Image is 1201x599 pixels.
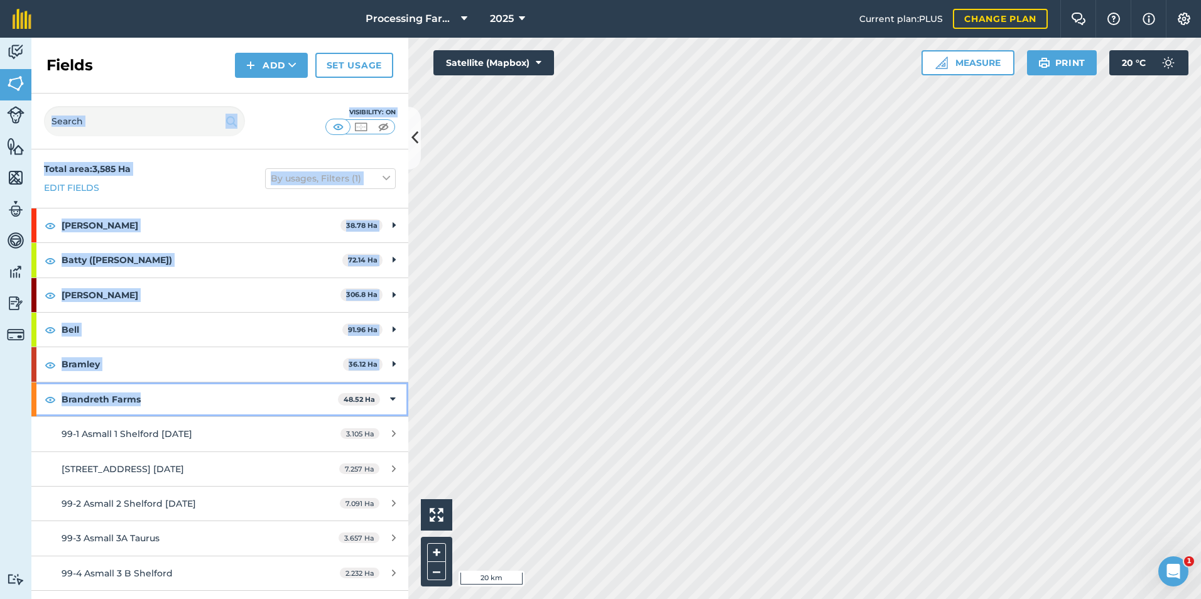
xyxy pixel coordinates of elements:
a: Change plan [953,9,1048,29]
img: svg+xml;base64,PHN2ZyB4bWxucz0iaHR0cDovL3d3dy53My5vcmcvMjAwMC9zdmciIHdpZHRoPSIxOCIgaGVpZ2h0PSIyNC... [45,392,56,407]
img: A question mark icon [1106,13,1121,25]
img: svg+xml;base64,PD94bWwgdmVyc2lvbj0iMS4wIiBlbmNvZGluZz0idXRmLTgiPz4KPCEtLSBHZW5lcmF0b3I6IEFkb2JlIE... [7,200,24,219]
span: Current plan : PLUS [859,12,943,26]
img: svg+xml;base64,PD94bWwgdmVyc2lvbj0iMS4wIiBlbmNvZGluZz0idXRmLTgiPz4KPCEtLSBHZW5lcmF0b3I6IEFkb2JlIE... [7,573,24,585]
img: Four arrows, one pointing top left, one top right, one bottom right and the last bottom left [430,508,443,522]
img: svg+xml;base64,PHN2ZyB4bWxucz0iaHR0cDovL3d3dy53My5vcmcvMjAwMC9zdmciIHdpZHRoPSIxOCIgaGVpZ2h0PSIyNC... [45,357,56,372]
img: svg+xml;base64,PHN2ZyB4bWxucz0iaHR0cDovL3d3dy53My5vcmcvMjAwMC9zdmciIHdpZHRoPSIxNyIgaGVpZ2h0PSIxNy... [1143,11,1155,26]
strong: Total area : 3,585 Ha [44,163,131,175]
strong: 48.52 Ha [344,395,375,404]
img: svg+xml;base64,PHN2ZyB4bWxucz0iaHR0cDovL3d3dy53My5vcmcvMjAwMC9zdmciIHdpZHRoPSIxOCIgaGVpZ2h0PSIyNC... [45,288,56,303]
input: Search [44,106,245,136]
span: 99-4 Asmall 3 B Shelford [62,568,173,579]
div: [PERSON_NAME]306.8 Ha [31,278,408,312]
strong: 91.96 Ha [348,325,378,334]
a: 99-4 Asmall 3 B Shelford2.232 Ha [31,556,408,590]
span: 3.105 Ha [340,428,379,439]
span: 3.657 Ha [339,532,379,543]
button: Measure [921,50,1014,75]
span: 99-1 Asmall 1 Shelford [DATE] [62,428,192,440]
button: By usages, Filters (1) [265,168,396,188]
button: Satellite (Mapbox) [433,50,554,75]
img: svg+xml;base64,PD94bWwgdmVyc2lvbj0iMS4wIiBlbmNvZGluZz0idXRmLTgiPz4KPCEtLSBHZW5lcmF0b3I6IEFkb2JlIE... [7,326,24,343]
span: 99-3 Asmall 3A Taurus [62,532,160,544]
img: svg+xml;base64,PHN2ZyB4bWxucz0iaHR0cDovL3d3dy53My5vcmcvMjAwMC9zdmciIHdpZHRoPSIxNCIgaGVpZ2h0PSIyNC... [246,58,255,73]
strong: 306.8 Ha [346,290,378,299]
img: Ruler icon [935,57,948,69]
div: Brandreth Farms48.52 Ha [31,382,408,416]
div: Bell91.96 Ha [31,313,408,347]
strong: Bell [62,313,342,347]
a: [STREET_ADDRESS] [DATE]7.257 Ha [31,452,408,486]
span: [STREET_ADDRESS] [DATE] [62,463,184,475]
strong: Brandreth Farms [62,382,338,416]
button: – [427,562,446,580]
strong: 38.78 Ha [346,221,378,230]
img: svg+xml;base64,PD94bWwgdmVyc2lvbj0iMS4wIiBlbmNvZGluZz0idXRmLTgiPz4KPCEtLSBHZW5lcmF0b3I6IEFkb2JlIE... [7,231,24,250]
strong: Batty ([PERSON_NAME]) [62,243,342,277]
img: svg+xml;base64,PD94bWwgdmVyc2lvbj0iMS4wIiBlbmNvZGluZz0idXRmLTgiPz4KPCEtLSBHZW5lcmF0b3I6IEFkb2JlIE... [1156,50,1181,75]
img: svg+xml;base64,PD94bWwgdmVyc2lvbj0iMS4wIiBlbmNvZGluZz0idXRmLTgiPz4KPCEtLSBHZW5lcmF0b3I6IEFkb2JlIE... [7,106,24,124]
iframe: Intercom live chat [1158,556,1188,586]
img: svg+xml;base64,PHN2ZyB4bWxucz0iaHR0cDovL3d3dy53My5vcmcvMjAwMC9zdmciIHdpZHRoPSIxOSIgaGVpZ2h0PSIyNC... [1038,55,1050,70]
img: svg+xml;base64,PHN2ZyB4bWxucz0iaHR0cDovL3d3dy53My5vcmcvMjAwMC9zdmciIHdpZHRoPSI1MCIgaGVpZ2h0PSI0MC... [376,121,391,133]
img: Two speech bubbles overlapping with the left bubble in the forefront [1071,13,1086,25]
span: 20 ° C [1122,50,1146,75]
div: [PERSON_NAME]38.78 Ha [31,208,408,242]
img: svg+xml;base64,PHN2ZyB4bWxucz0iaHR0cDovL3d3dy53My5vcmcvMjAwMC9zdmciIHdpZHRoPSIxOCIgaGVpZ2h0PSIyNC... [45,218,56,233]
a: Set usage [315,53,393,78]
span: 2.232 Ha [340,568,379,578]
button: Add [235,53,308,78]
strong: [PERSON_NAME] [62,278,340,312]
a: Edit fields [44,181,99,195]
span: 2025 [490,11,514,26]
img: svg+xml;base64,PHN2ZyB4bWxucz0iaHR0cDovL3d3dy53My5vcmcvMjAwMC9zdmciIHdpZHRoPSI1NiIgaGVpZ2h0PSI2MC... [7,74,24,93]
img: svg+xml;base64,PD94bWwgdmVyc2lvbj0iMS4wIiBlbmNvZGluZz0idXRmLTgiPz4KPCEtLSBHZW5lcmF0b3I6IEFkb2JlIE... [7,294,24,313]
button: 20 °C [1109,50,1188,75]
h2: Fields [46,55,93,75]
strong: 72.14 Ha [348,256,378,264]
span: 7.091 Ha [340,498,379,509]
img: svg+xml;base64,PHN2ZyB4bWxucz0iaHR0cDovL3d3dy53My5vcmcvMjAwMC9zdmciIHdpZHRoPSI1MCIgaGVpZ2h0PSI0MC... [353,121,369,133]
img: svg+xml;base64,PD94bWwgdmVyc2lvbj0iMS4wIiBlbmNvZGluZz0idXRmLTgiPz4KPCEtLSBHZW5lcmF0b3I6IEFkb2JlIE... [7,43,24,62]
img: fieldmargin Logo [13,9,31,29]
strong: Bramley [62,347,343,381]
img: svg+xml;base64,PHN2ZyB4bWxucz0iaHR0cDovL3d3dy53My5vcmcvMjAwMC9zdmciIHdpZHRoPSIxOCIgaGVpZ2h0PSIyNC... [45,322,56,337]
img: svg+xml;base64,PHN2ZyB4bWxucz0iaHR0cDovL3d3dy53My5vcmcvMjAwMC9zdmciIHdpZHRoPSI1MCIgaGVpZ2h0PSI0MC... [330,121,346,133]
strong: 36.12 Ha [349,360,378,369]
span: Processing Farms [366,11,456,26]
img: svg+xml;base64,PHN2ZyB4bWxucz0iaHR0cDovL3d3dy53My5vcmcvMjAwMC9zdmciIHdpZHRoPSI1NiIgaGVpZ2h0PSI2MC... [7,137,24,156]
a: 99-3 Asmall 3A Taurus3.657 Ha [31,521,408,555]
span: 1 [1184,556,1194,566]
img: svg+xml;base64,PHN2ZyB4bWxucz0iaHR0cDovL3d3dy53My5vcmcvMjAwMC9zdmciIHdpZHRoPSIxOSIgaGVpZ2h0PSIyNC... [226,114,237,129]
strong: [PERSON_NAME] [62,208,340,242]
div: Batty ([PERSON_NAME])72.14 Ha [31,243,408,277]
a: 99-1 Asmall 1 Shelford [DATE]3.105 Ha [31,417,408,451]
img: svg+xml;base64,PHN2ZyB4bWxucz0iaHR0cDovL3d3dy53My5vcmcvMjAwMC9zdmciIHdpZHRoPSI1NiIgaGVpZ2h0PSI2MC... [7,168,24,187]
img: svg+xml;base64,PD94bWwgdmVyc2lvbj0iMS4wIiBlbmNvZGluZz0idXRmLTgiPz4KPCEtLSBHZW5lcmF0b3I6IEFkb2JlIE... [7,262,24,281]
div: Bramley36.12 Ha [31,347,408,381]
a: 99-2 Asmall 2 Shelford [DATE]7.091 Ha [31,487,408,521]
span: 99-2 Asmall 2 Shelford [DATE] [62,498,196,509]
img: svg+xml;base64,PHN2ZyB4bWxucz0iaHR0cDovL3d3dy53My5vcmcvMjAwMC9zdmciIHdpZHRoPSIxOCIgaGVpZ2h0PSIyNC... [45,253,56,268]
span: 7.257 Ha [339,463,379,474]
button: Print [1027,50,1097,75]
button: + [427,543,446,562]
div: Visibility: On [325,107,396,117]
img: A cog icon [1177,13,1192,25]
